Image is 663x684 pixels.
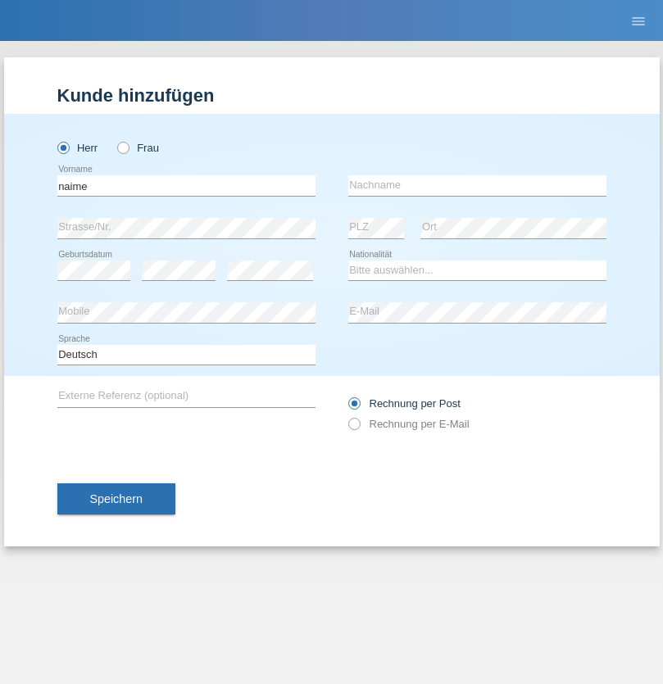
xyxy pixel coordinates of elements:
[57,142,98,154] label: Herr
[57,483,175,514] button: Speichern
[348,397,461,410] label: Rechnung per Post
[348,418,359,438] input: Rechnung per E-Mail
[622,16,655,25] a: menu
[348,418,470,430] label: Rechnung per E-Mail
[90,492,143,505] span: Speichern
[630,13,647,29] i: menu
[57,85,606,106] h1: Kunde hinzufügen
[348,397,359,418] input: Rechnung per Post
[117,142,128,152] input: Frau
[57,142,68,152] input: Herr
[117,142,159,154] label: Frau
